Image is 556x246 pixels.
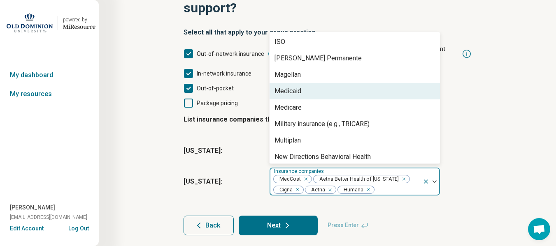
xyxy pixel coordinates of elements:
[10,214,87,221] span: [EMAIL_ADDRESS][DOMAIN_NAME]
[184,146,263,156] span: [US_STATE] :
[275,70,301,80] div: Magellan
[10,224,44,233] button: Edit Account
[305,186,328,194] span: Aetna
[10,203,55,212] span: [PERSON_NAME]
[275,103,302,113] div: Medicare
[275,152,371,162] div: New Directions Behavioral Health
[197,51,264,57] span: Out-of-network insurance
[528,218,550,240] div: Open chat
[197,100,238,106] span: Package pricing
[184,28,472,37] h2: Select all that apply to your group practice
[239,216,318,235] button: Next
[197,70,251,77] span: In-network insurance
[275,53,362,63] div: [PERSON_NAME] Permanente
[274,186,295,194] span: Cigna
[68,224,89,231] button: Log Out
[184,216,234,235] button: Back
[274,168,326,174] label: Insurance companies
[274,175,303,183] span: MedCost
[275,136,301,145] div: Multiplan
[184,108,361,131] legend: List insurance companies the provider is in-network with
[63,16,95,23] div: powered by
[197,85,234,92] span: Out-of-pocket
[314,175,401,183] span: Aetna Better Health of [US_STATE]
[3,13,95,33] a: Old Dominion Universitypowered by
[275,119,370,129] div: Military insurance (e.g., TRICARE)
[205,222,220,229] span: Back
[338,186,366,194] span: Humana
[323,216,374,235] span: Press Enter
[275,86,301,96] div: Medicaid
[275,37,285,47] div: ISO
[7,13,53,33] img: Old Dominion University
[184,177,263,186] span: [US_STATE] :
